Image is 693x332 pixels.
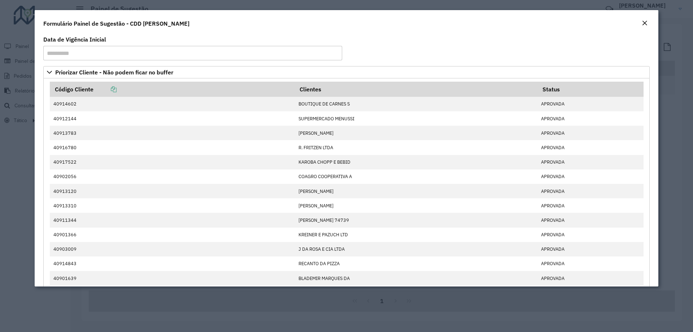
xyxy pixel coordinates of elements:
[537,242,644,256] td: APROVADA
[50,213,295,227] td: 40911344
[50,169,295,184] td: 40902056
[537,82,644,97] th: Status
[640,19,650,28] button: Close
[295,155,537,169] td: KAROBA CHOPP E BEBID
[537,126,644,140] td: APROVADA
[295,126,537,140] td: [PERSON_NAME]
[50,155,295,169] td: 40917522
[295,271,537,285] td: BLADEMIR MARQUES DA
[43,35,106,44] label: Data de Vigência Inicial
[43,66,650,78] a: Priorizar Cliente - Não podem ficar no buffer
[295,256,537,271] td: RECANTO DA PIZZA
[50,242,295,256] td: 40903009
[43,19,189,28] h4: Formulário Painel de Sugestão - CDD [PERSON_NAME]
[295,184,537,198] td: [PERSON_NAME]
[537,155,644,169] td: APROVADA
[295,213,537,227] td: [PERSON_NAME] 74739
[50,228,295,242] td: 40901366
[295,285,537,300] td: SOLANGI VITORETI BAR
[295,228,537,242] td: KREINER E PAZUCH LTD
[50,285,295,300] td: 40912394
[537,256,644,271] td: APROVADA
[50,198,295,213] td: 40913310
[537,184,644,198] td: APROVADA
[50,126,295,140] td: 40913783
[537,228,644,242] td: APROVADA
[295,242,537,256] td: J DA ROSA E CIA LTDA
[537,271,644,285] td: APROVADA
[537,97,644,111] td: APROVADA
[50,97,295,111] td: 40914602
[295,97,537,111] td: BOUTIQUE DE CARNES S
[50,140,295,155] td: 40916780
[50,256,295,271] td: 40914843
[50,82,295,97] th: Código Cliente
[93,86,117,93] a: Copiar
[55,69,173,75] span: Priorizar Cliente - Não podem ficar no buffer
[50,271,295,285] td: 40901639
[50,184,295,198] td: 40913120
[537,198,644,213] td: APROVADA
[295,140,537,155] td: R. FRITZEN LTDA
[537,140,644,155] td: APROVADA
[295,169,537,184] td: COAGRO COOPERATIVA A
[537,111,644,126] td: APROVADA
[50,111,295,126] td: 40912144
[537,285,644,300] td: APROVADA
[295,111,537,126] td: SUPERMERCADO MENUSSI
[642,20,648,26] em: Fechar
[537,213,644,227] td: APROVADA
[295,198,537,213] td: [PERSON_NAME]
[295,82,537,97] th: Clientes
[537,169,644,184] td: APROVADA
